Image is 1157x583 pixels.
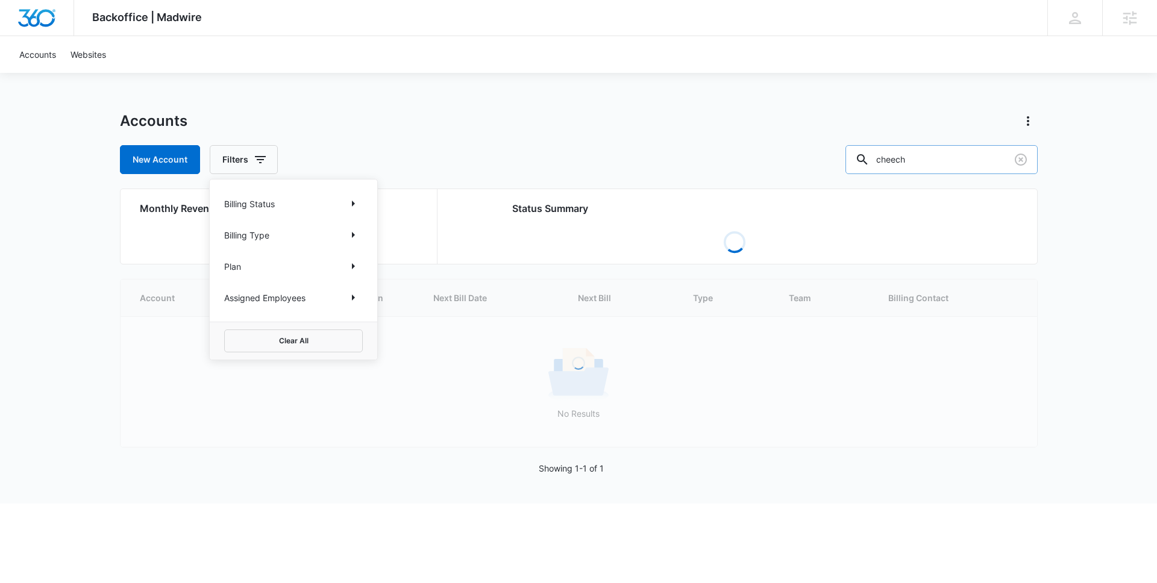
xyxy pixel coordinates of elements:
span: Backoffice | Madwire [92,11,202,23]
p: Plan [224,260,241,273]
h2: Monthly Revenue [140,201,422,216]
a: Accounts [12,36,63,73]
button: Actions [1018,111,1038,131]
button: Filters [210,145,278,174]
p: Assigned Employees [224,291,306,304]
button: Clear [1011,150,1030,169]
p: Showing 1-1 of 1 [539,462,604,475]
button: Show Plan filters [343,257,363,276]
p: Billing Status [224,198,275,210]
button: Show Billing Type filters [343,225,363,245]
h2: Status Summary [512,201,958,216]
button: Clear All [224,329,363,352]
p: Billing Type [224,229,269,242]
a: New Account [120,145,200,174]
input: Search [845,145,1038,174]
button: Show Billing Status filters [343,194,363,213]
button: Show Assigned Employees filters [343,288,363,307]
a: Websites [63,36,113,73]
h1: Accounts [120,112,187,130]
